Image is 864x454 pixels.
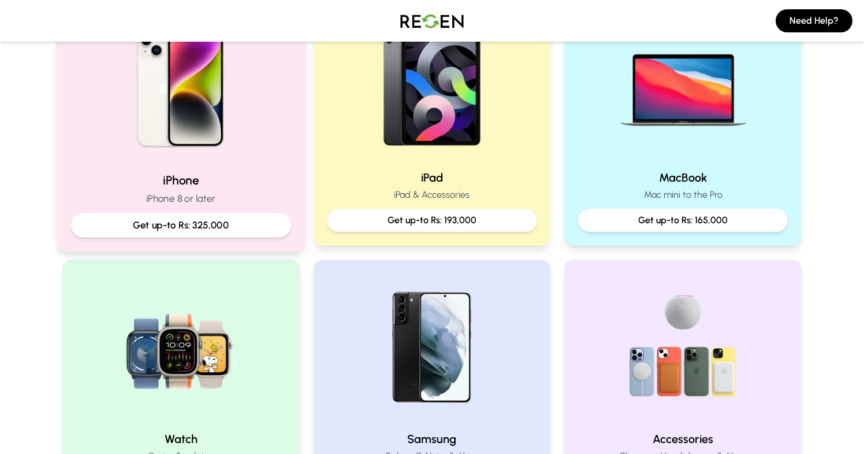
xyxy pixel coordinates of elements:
img: Watch [107,274,255,422]
h2: iPhone [71,172,291,189]
h2: Samsung [327,431,537,447]
p: Get up-to Rs: 193,000 [337,213,528,227]
h2: Watch [76,431,286,447]
h2: MacBook [578,169,788,186]
h2: iPad [327,169,537,186]
p: Get up-to Rs: 165,000 [587,213,779,227]
img: iPhone [103,7,259,163]
img: Logo [392,5,472,37]
img: MacBook [609,12,757,160]
p: Mac mini to the Pro [578,188,788,202]
img: Accessories [609,274,757,422]
button: Need Help? [776,9,852,32]
p: iPad & Accessories [327,188,537,202]
h2: Accessories [578,431,788,447]
img: iPad [358,12,506,160]
p: Get up-to Rs: 325,000 [81,218,281,232]
img: Samsung [358,274,506,422]
p: iPhone 8 or later [71,191,291,206]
